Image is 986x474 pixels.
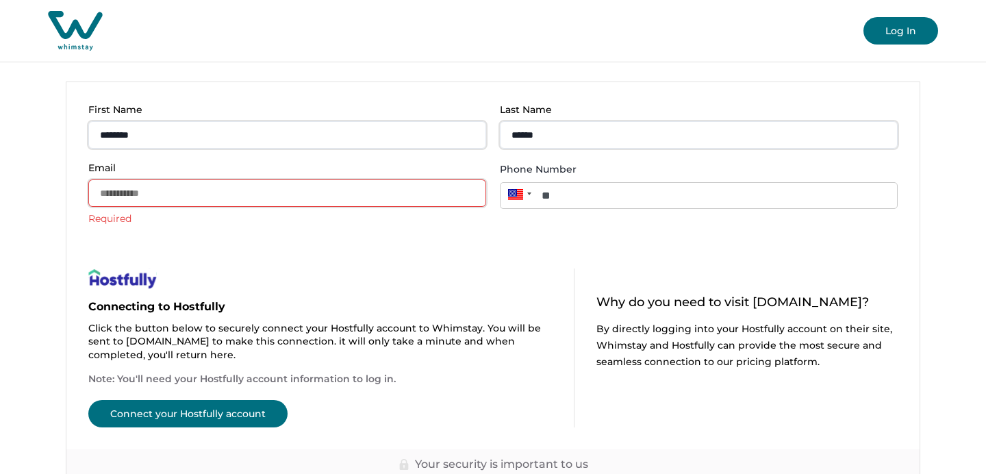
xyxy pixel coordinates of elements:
div: Required [88,212,486,225]
p: Connecting to Hostfully [88,300,552,314]
p: By directly logging into your Hostfully account on their site, Whimstay and Hostfully can provide... [596,321,898,370]
p: Note: You'll need your Hostfully account information to log in. [88,373,552,386]
p: First Name [88,104,478,116]
p: Email [88,162,478,174]
p: Click the button below to securely connect your Hostfully account to Whimstay. You will be sent t... [88,322,552,362]
img: help-page-image [88,269,157,289]
img: Whimstay Host [48,11,103,51]
p: Last Name [500,104,889,116]
button: Log In [863,17,938,45]
div: United States: + 1 [500,182,535,206]
label: Phone Number [500,162,889,177]
p: Your security is important to us [415,458,588,471]
p: Why do you need to visit [DOMAIN_NAME]? [596,296,898,310]
button: Connect your Hostfully account [88,400,288,427]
